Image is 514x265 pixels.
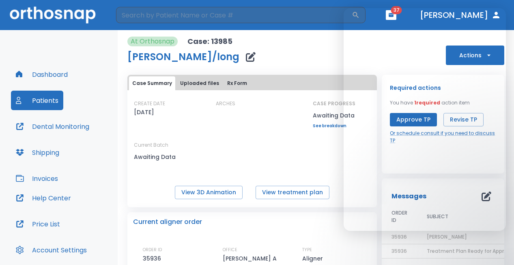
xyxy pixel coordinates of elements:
[134,107,154,117] p: [DATE]
[391,6,402,14] span: 37
[256,186,329,199] button: View treatment plan
[11,117,94,136] button: Dental Monitoring
[131,37,174,46] p: At Orthosnap
[129,76,375,90] div: tabs
[11,143,64,162] button: Shipping
[417,8,504,22] button: [PERSON_NAME]
[223,246,237,254] p: OFFICE
[143,254,164,263] p: 35936
[134,141,207,149] p: Current Batch
[11,91,63,110] button: Patients
[129,76,175,90] button: Case Summary
[134,152,207,162] p: Awaiting Data
[177,76,222,90] button: Uploaded files
[216,100,235,107] p: ARCHES
[391,233,407,240] span: 35936
[486,237,506,257] iframe: Intercom live chat
[11,169,63,188] button: Invoices
[427,233,467,240] span: [PERSON_NAME]
[175,186,243,199] button: View 3D Animation
[313,124,355,128] a: See breakdown
[313,100,355,107] p: CASE PROGRESS
[143,246,162,254] p: ORDER ID
[391,248,407,254] span: 35936
[187,37,232,46] p: Case: 13985
[313,111,355,120] p: Awaiting Data
[344,8,506,231] iframe: Intercom live chat
[11,188,76,208] button: Help Center
[11,214,65,234] button: Price List
[224,76,250,90] button: Rx Form
[116,7,352,23] input: Search by Patient Name or Case #
[10,7,96,23] img: Orthosnap
[302,254,326,263] p: Aligner
[302,246,312,254] p: TYPE
[127,52,239,62] h1: [PERSON_NAME]/long
[134,100,165,107] p: CREATE DATE
[11,65,73,84] button: Dashboard
[133,217,202,227] p: Current aligner order
[11,240,92,260] button: Account Settings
